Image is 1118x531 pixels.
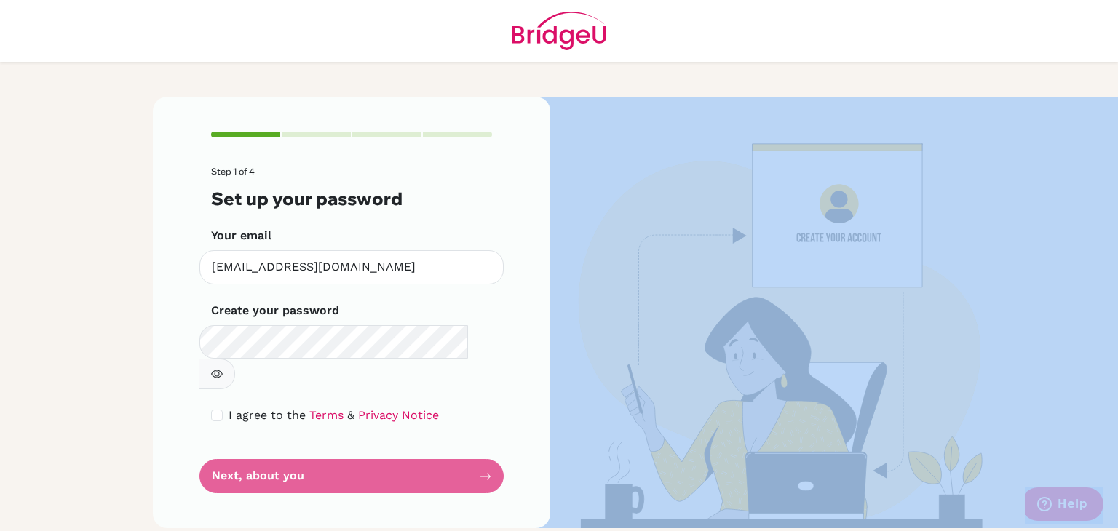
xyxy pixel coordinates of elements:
[199,250,504,284] input: Insert your email*
[309,408,344,422] a: Terms
[229,408,306,422] span: I agree to the
[211,227,271,244] label: Your email
[1025,487,1103,524] iframe: Opens a widget where you can find more information
[347,408,354,422] span: &
[211,188,492,209] h3: Set up your password
[358,408,439,422] a: Privacy Notice
[211,302,339,319] label: Create your password
[211,166,255,177] span: Step 1 of 4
